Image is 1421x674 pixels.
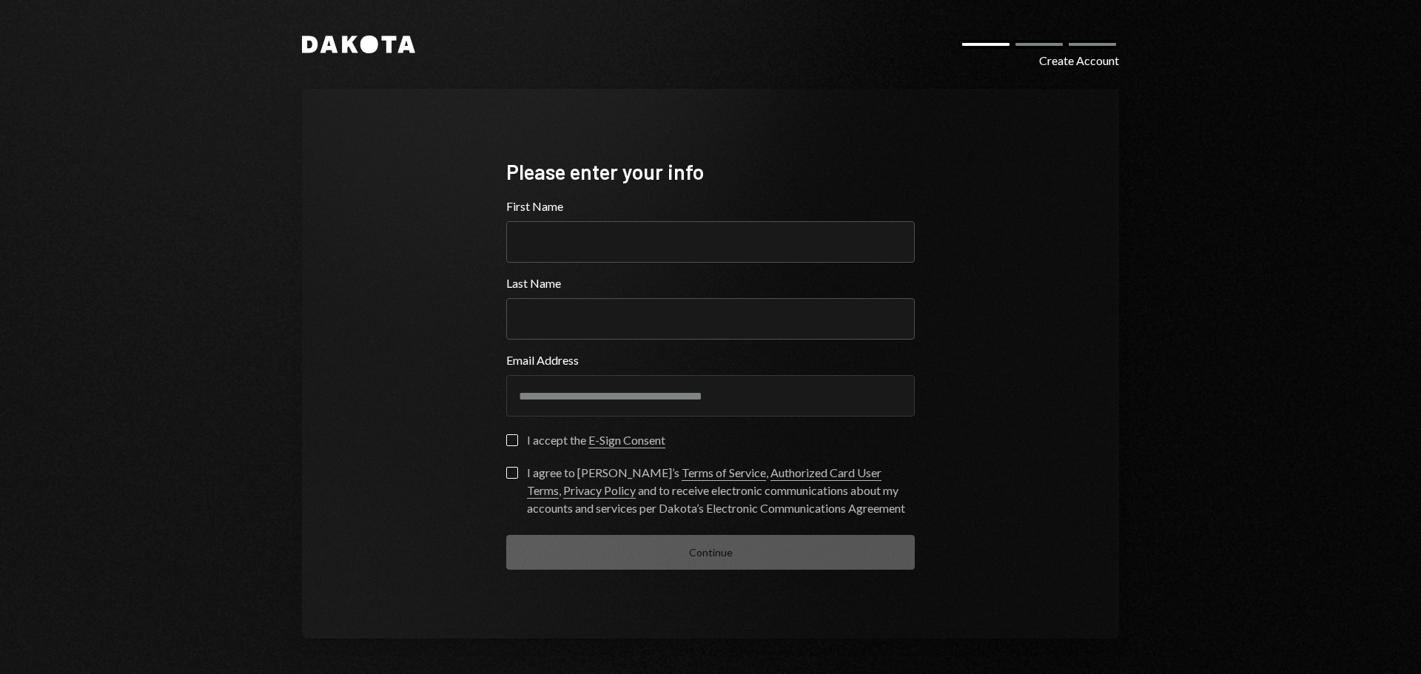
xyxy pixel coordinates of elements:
a: Privacy Policy [563,483,636,499]
label: Email Address [506,351,915,369]
div: I accept the [527,431,665,449]
div: Create Account [1039,52,1119,70]
a: E-Sign Consent [588,433,665,448]
button: I agree to [PERSON_NAME]’s Terms of Service, Authorized Card User Terms, Privacy Policy and to re... [506,467,518,479]
label: First Name [506,198,915,215]
div: Please enter your info [506,158,915,186]
a: Terms of Service [682,465,766,481]
label: Last Name [506,274,915,292]
button: I accept the E-Sign Consent [506,434,518,446]
a: Authorized Card User Terms [527,465,881,499]
div: I agree to [PERSON_NAME]’s , , and to receive electronic communications about my accounts and ser... [527,464,915,517]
